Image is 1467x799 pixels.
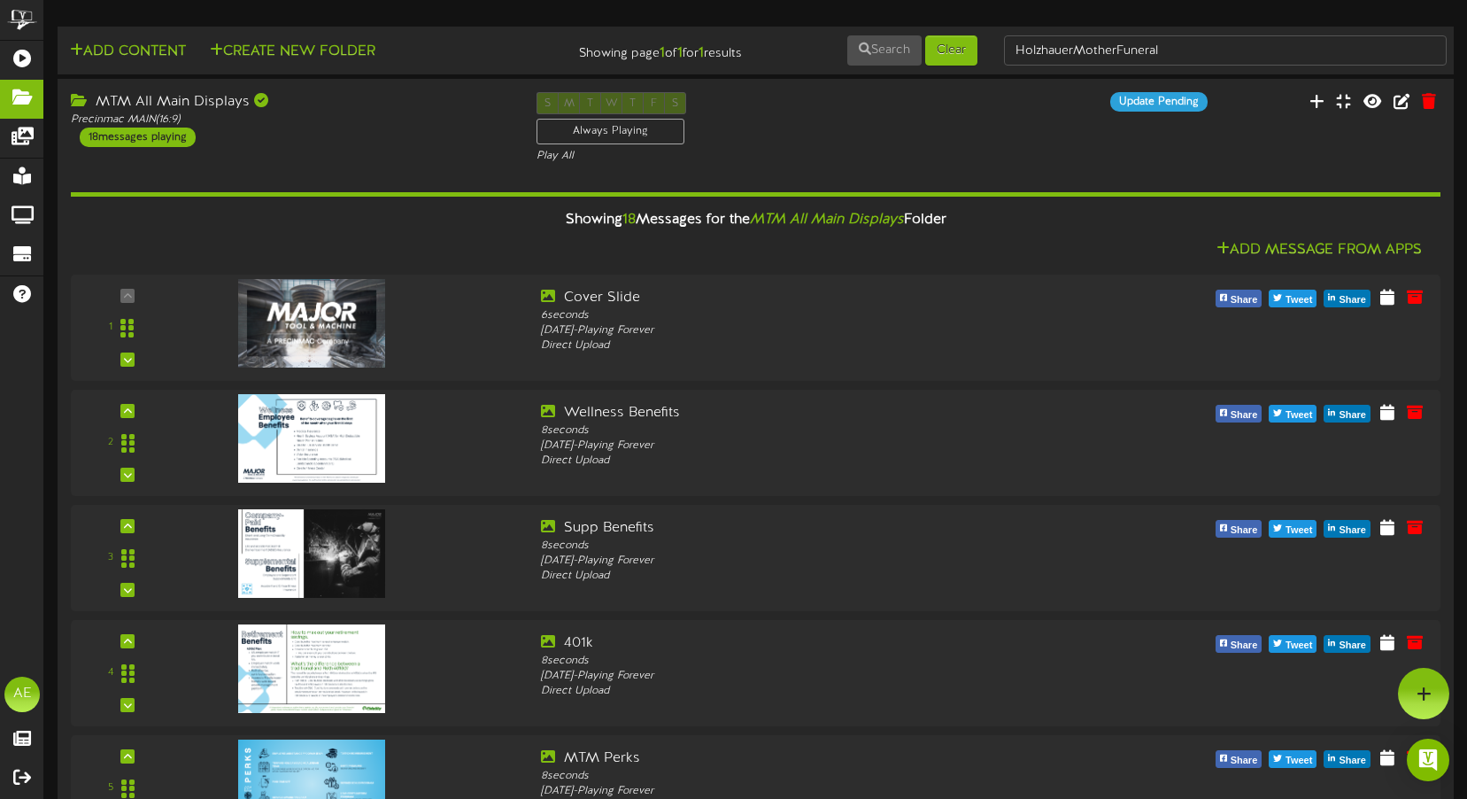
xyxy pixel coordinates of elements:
[699,45,704,61] strong: 1
[541,403,1085,423] div: Wellness Benefits
[205,41,381,63] button: Create New Folder
[541,654,1085,669] div: 8 seconds
[1324,520,1370,538] button: Share
[1282,636,1316,655] span: Tweet
[1282,751,1316,771] span: Tweet
[71,112,510,128] div: Precinmac MAIN ( 16:9 )
[541,669,1085,684] div: [DATE] - Playing Forever
[1335,291,1370,310] span: Share
[1324,750,1370,768] button: Share
[1269,290,1316,307] button: Tweet
[238,394,385,483] img: fc96ac90-53d4-4529-b3fa-3f985bec76c8.png
[1269,520,1316,538] button: Tweet
[1282,406,1316,425] span: Tweet
[58,201,1454,239] div: Showing Messages for the Folder
[1227,636,1262,655] span: Share
[1227,751,1262,771] span: Share
[1335,751,1370,771] span: Share
[238,279,385,368] img: b9055f00-d3a9-4687-9263-2ef1e2cf7730.png
[541,539,1085,554] div: 8 seconds
[541,518,1085,539] div: Supp Benefits
[1216,290,1262,307] button: Share
[65,41,191,63] button: Add Content
[1269,405,1316,423] button: Tweet
[1335,406,1370,425] span: Share
[1227,521,1262,540] span: Share
[677,45,683,61] strong: 1
[1269,635,1316,653] button: Tweet
[1407,739,1449,781] div: Open Intercom Messenger
[541,423,1085,438] div: 8 seconds
[1216,520,1262,538] button: Share
[925,35,977,66] button: Clear
[1227,406,1262,425] span: Share
[541,569,1085,584] div: Direct Upload
[541,454,1085,469] div: Direct Upload
[1216,405,1262,423] button: Share
[1324,635,1370,653] button: Share
[541,684,1085,699] div: Direct Upload
[1324,405,1370,423] button: Share
[238,509,385,598] img: 8af3ed80-50b5-48ba-acbf-56d3873b0e6d.png
[541,323,1085,338] div: [DATE] - Playing Forever
[1282,521,1316,540] span: Tweet
[1324,290,1370,307] button: Share
[537,119,684,144] div: Always Playing
[622,212,636,228] span: 18
[541,554,1085,569] div: [DATE] - Playing Forever
[541,769,1085,784] div: 8 seconds
[1004,35,1447,66] input: -- Search Folders by Name --
[238,624,385,713] img: fb563eb3-e9b9-42b6-9e68-69537486d97e.png
[541,749,1085,769] div: MTM Perks
[1335,636,1370,655] span: Share
[541,288,1085,308] div: Cover Slide
[750,212,904,228] i: MTM All Main Displays
[1269,750,1316,768] button: Tweet
[847,35,922,66] button: Search
[541,438,1085,454] div: [DATE] - Playing Forever
[541,633,1085,654] div: 401k
[1211,239,1427,261] button: Add Message From Apps
[4,677,40,712] div: AE
[541,338,1085,353] div: Direct Upload
[537,149,976,164] div: Play All
[1227,291,1262,310] span: Share
[521,34,755,64] div: Showing page of for results
[541,784,1085,799] div: [DATE] - Playing Forever
[1282,291,1316,310] span: Tweet
[80,128,196,147] div: 18 messages playing
[541,308,1085,323] div: 6 seconds
[1110,92,1208,112] div: Update Pending
[660,45,665,61] strong: 1
[1335,521,1370,540] span: Share
[1216,635,1262,653] button: Share
[1216,750,1262,768] button: Share
[71,92,510,112] div: MTM All Main Displays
